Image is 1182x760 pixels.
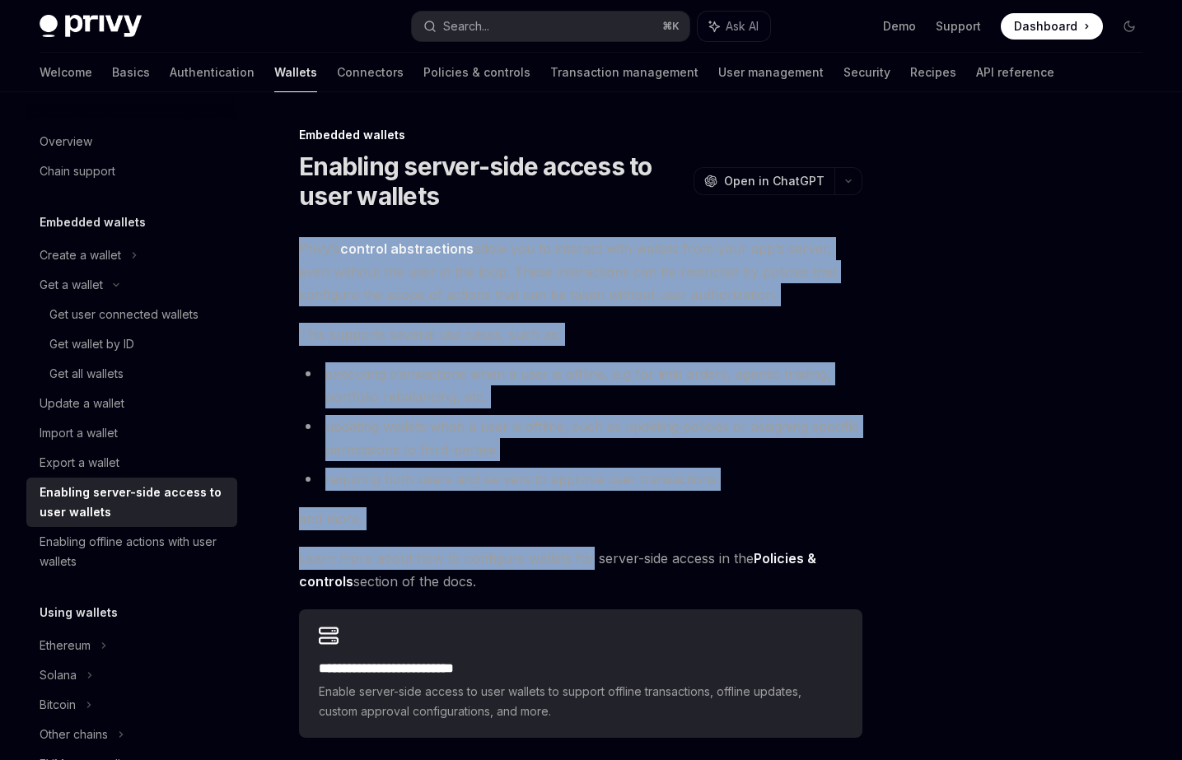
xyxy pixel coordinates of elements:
button: Search...⌘K [412,12,690,41]
a: Get wallet by ID [26,329,237,359]
div: Get a wallet [40,275,103,295]
a: Basics [112,53,150,92]
div: Create a wallet [40,245,121,265]
button: Open in ChatGPT [694,167,834,195]
span: Open in ChatGPT [724,173,825,189]
a: Security [843,53,890,92]
a: Overview [26,127,237,156]
span: and more. [299,507,862,530]
div: Chain support [40,161,115,181]
a: Connectors [337,53,404,92]
a: control abstractions [340,240,474,258]
a: Transaction management [550,53,698,92]
div: Export a wallet [40,453,119,473]
div: Update a wallet [40,394,124,413]
div: Search... [443,16,489,36]
a: Policies & controls [423,53,530,92]
span: Ask AI [726,18,759,35]
a: Demo [883,18,916,35]
div: Enabling server-side access to user wallets [40,483,227,522]
span: Learn more about how to configure wallets for server-side access in the section of the docs. [299,547,862,593]
li: updating wallets when a user is offline, such as updating policies or assigning specific permissi... [299,415,862,461]
span: ⌘ K [662,20,680,33]
div: Embedded wallets [299,127,862,143]
div: Bitcoin [40,695,76,715]
div: Enabling offline actions with user wallets [40,532,227,571]
span: This supports several use cases, such as: [299,323,862,346]
a: User management [718,53,824,92]
div: Ethereum [40,636,91,655]
div: Other chains [40,725,108,744]
a: Enabling offline actions with user wallets [26,527,237,576]
a: Enabling server-side access to user wallets [26,478,237,527]
div: Get all wallets [49,364,124,384]
a: Import a wallet [26,418,237,448]
a: Wallets [274,53,317,92]
button: Ask AI [698,12,770,41]
a: Dashboard [1001,13,1103,40]
a: Authentication [170,53,255,92]
div: Get user connected wallets [49,305,199,324]
button: Toggle dark mode [1116,13,1142,40]
a: Recipes [910,53,956,92]
li: executing transactions when a user is offline, e.g for limit orders, agentic trading, portfolio r... [299,362,862,408]
div: Solana [40,665,77,685]
div: Get wallet by ID [49,334,134,354]
a: API reference [976,53,1054,92]
h5: Using wallets [40,603,118,622]
li: requiring both users and servers to approve user transactions [299,468,862,491]
span: Privy’s allow you to interact with wallets from your app’s server, even without the user in the l... [299,237,862,306]
span: Enable server-side access to user wallets to support offline transactions, offline updates, custo... [319,682,843,721]
a: Export a wallet [26,448,237,478]
h1: Enabling server-side access to user wallets [299,152,687,211]
a: Chain support [26,156,237,186]
a: Welcome [40,53,92,92]
a: Get user connected wallets [26,300,237,329]
a: Support [936,18,981,35]
a: Get all wallets [26,359,237,389]
img: dark logo [40,15,142,38]
div: Overview [40,132,92,152]
a: Update a wallet [26,389,237,418]
h5: Embedded wallets [40,212,146,232]
span: Dashboard [1014,18,1077,35]
div: Import a wallet [40,423,118,443]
